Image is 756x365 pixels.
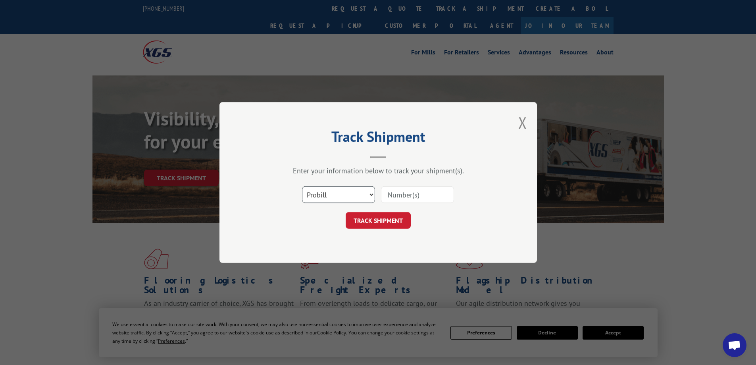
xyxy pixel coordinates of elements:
[381,186,454,203] input: Number(s)
[259,166,497,175] div: Enter your information below to track your shipment(s).
[346,212,411,229] button: TRACK SHIPMENT
[723,333,746,357] div: Open chat
[259,131,497,146] h2: Track Shipment
[518,112,527,133] button: Close modal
